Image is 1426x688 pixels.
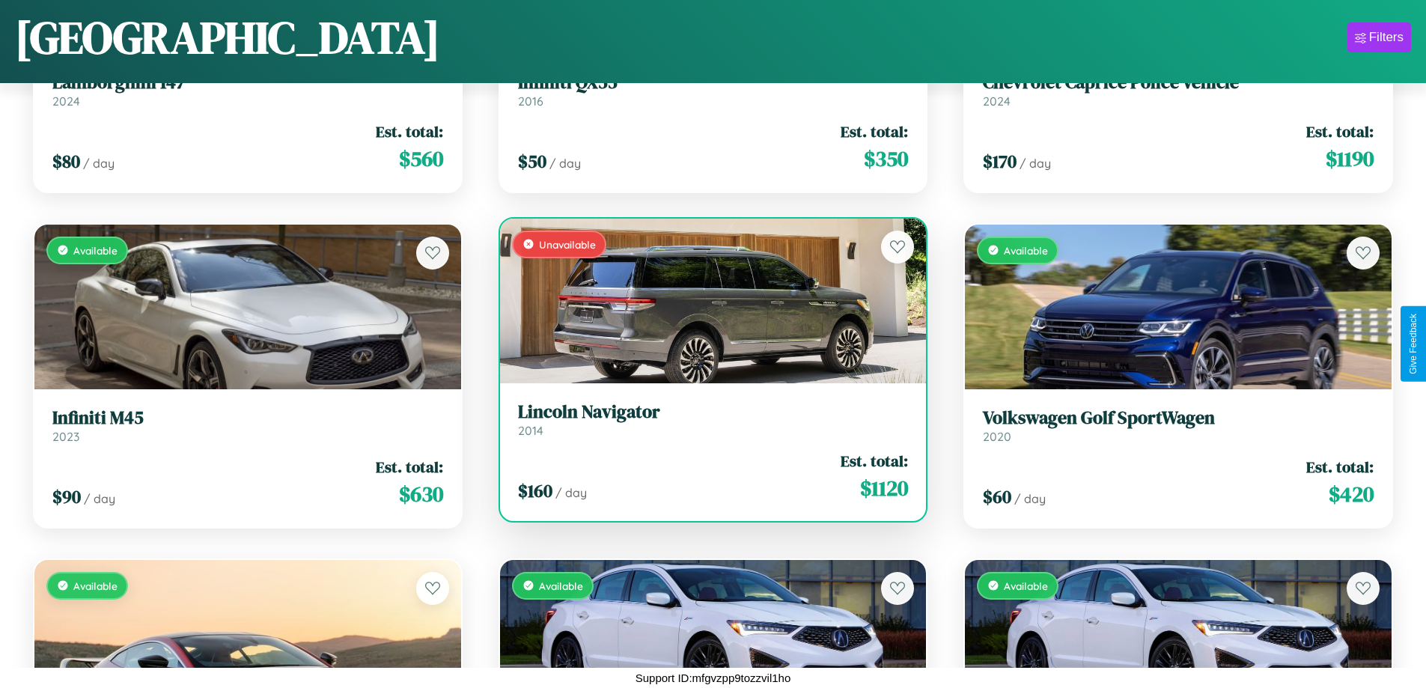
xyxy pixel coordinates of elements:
span: $ 90 [52,484,81,509]
span: Available [73,244,118,257]
span: / day [555,485,587,500]
button: Filters [1347,22,1411,52]
span: 2020 [983,429,1011,444]
span: $ 160 [518,478,552,503]
span: $ 420 [1329,479,1374,509]
span: Available [73,579,118,592]
span: Available [539,579,583,592]
span: Est. total: [841,121,908,142]
a: Infiniti QX552016 [518,72,909,109]
span: $ 560 [399,144,443,174]
span: 2024 [52,94,80,109]
span: Unavailable [539,238,596,251]
p: Support ID: mfgvzpp9tozzvil1ho [636,668,791,688]
span: / day [1014,491,1046,506]
h3: Lamborghini 147 [52,72,443,94]
span: Est. total: [376,456,443,478]
span: Available [1004,244,1048,257]
span: $ 350 [864,144,908,174]
span: $ 50 [518,149,546,174]
span: $ 1190 [1326,144,1374,174]
a: Lamborghini 1472024 [52,72,443,109]
h3: Infiniti QX55 [518,72,909,94]
span: 2014 [518,423,543,438]
span: Est. total: [1306,456,1374,478]
span: / day [84,491,115,506]
a: Lincoln Navigator2014 [518,401,909,438]
div: Give Feedback [1408,314,1419,374]
span: Est. total: [841,450,908,472]
h3: Chevrolet Caprice Police Vehicle [983,72,1374,94]
span: / day [1020,156,1051,171]
span: 2024 [983,94,1011,109]
span: Est. total: [376,121,443,142]
span: / day [83,156,115,171]
span: / day [549,156,581,171]
span: $ 60 [983,484,1011,509]
h1: [GEOGRAPHIC_DATA] [15,7,440,68]
span: $ 170 [983,149,1017,174]
a: Infiniti M452023 [52,407,443,444]
span: $ 1120 [860,473,908,503]
span: 2016 [518,94,543,109]
span: $ 80 [52,149,80,174]
a: Chevrolet Caprice Police Vehicle2024 [983,72,1374,109]
span: $ 630 [399,479,443,509]
span: Est. total: [1306,121,1374,142]
div: Filters [1369,30,1404,45]
h3: Volkswagen Golf SportWagen [983,407,1374,429]
span: 2023 [52,429,79,444]
a: Volkswagen Golf SportWagen2020 [983,407,1374,444]
h3: Infiniti M45 [52,407,443,429]
span: Available [1004,579,1048,592]
h3: Lincoln Navigator [518,401,909,423]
